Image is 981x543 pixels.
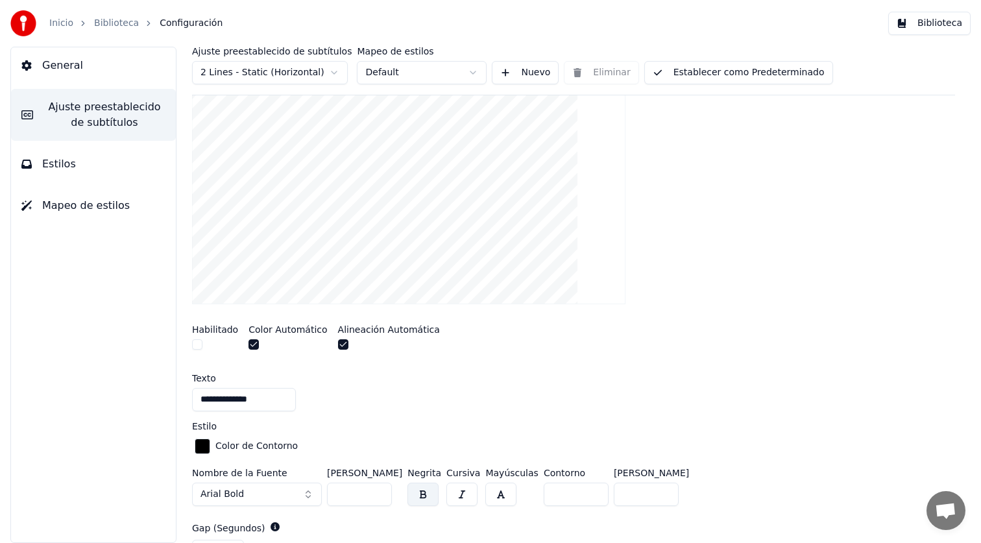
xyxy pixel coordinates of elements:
[926,491,965,530] div: Chat abierto
[11,146,176,182] button: Estilos
[192,374,216,383] label: Texto
[248,325,327,334] label: Color Automático
[215,440,298,453] div: Color de Contorno
[11,89,176,141] button: Ajuste preestablecido de subtítulos
[192,422,217,431] label: Estilo
[192,468,322,477] label: Nombre de la Fuente
[644,61,833,84] button: Establecer como Predeterminado
[338,325,440,334] label: Alineación Automática
[49,17,73,30] a: Inicio
[192,436,300,457] button: Color de Contorno
[407,468,441,477] label: Negrita
[11,187,176,224] button: Mapeo de estilos
[492,61,559,84] button: Nuevo
[192,47,352,56] label: Ajuste preestablecido de subtítulos
[160,17,223,30] span: Configuración
[42,198,130,213] span: Mapeo de estilos
[485,468,538,477] label: Mayúsculas
[94,17,139,30] a: Biblioteca
[11,47,176,84] button: General
[614,468,689,477] label: [PERSON_NAME]
[357,47,487,56] label: Mapeo de estilos
[192,524,265,533] label: Gap (Segundos)
[200,488,244,501] span: Arial Bold
[544,468,609,477] label: Contorno
[327,468,402,477] label: [PERSON_NAME]
[49,17,223,30] nav: breadcrumb
[43,99,165,130] span: Ajuste preestablecido de subtítulos
[42,58,83,73] span: General
[42,156,76,172] span: Estilos
[888,12,971,35] button: Biblioteca
[192,325,238,334] label: Habilitado
[446,468,480,477] label: Cursiva
[10,10,36,36] img: youka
